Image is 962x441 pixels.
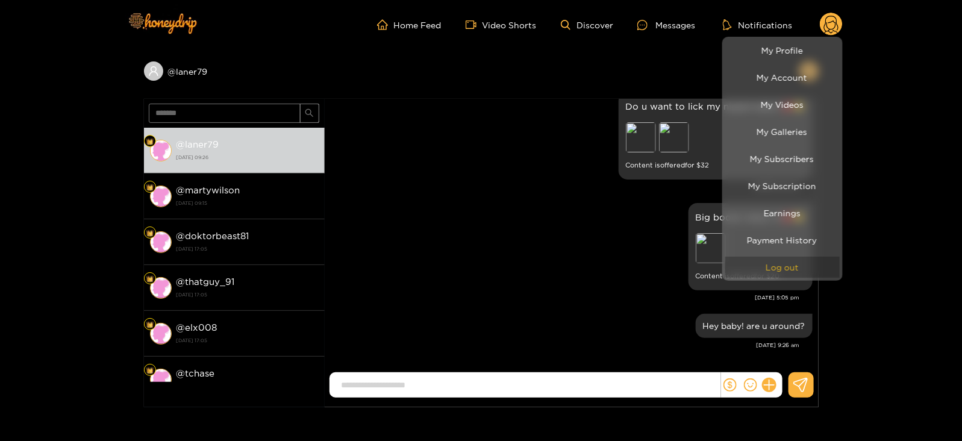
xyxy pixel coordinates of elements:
[725,121,840,142] a: My Galleries
[725,202,840,224] a: Earnings
[725,230,840,251] a: Payment History
[725,40,840,61] a: My Profile
[725,94,840,115] a: My Videos
[725,148,840,169] a: My Subscribers
[725,67,840,88] a: My Account
[725,175,840,196] a: My Subscription
[725,257,840,278] button: Log out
